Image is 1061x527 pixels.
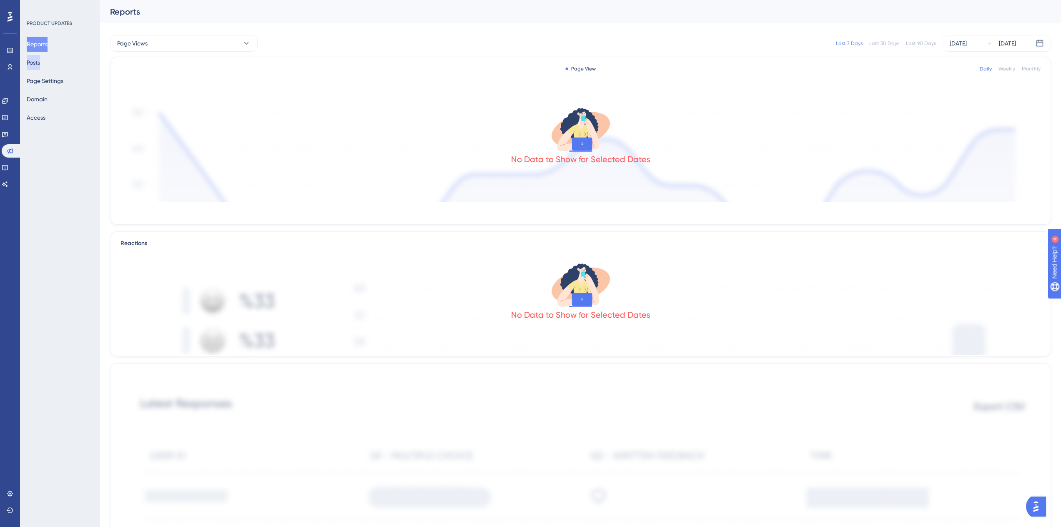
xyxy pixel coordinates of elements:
iframe: UserGuiding AI Assistant Launcher [1026,494,1051,519]
div: 4 [58,4,60,11]
div: [DATE] [999,38,1016,48]
span: Page Views [117,38,148,48]
div: No Data to Show for Selected Dates [511,309,650,321]
button: Page Views [110,35,258,52]
div: Reports [110,6,1030,18]
div: Last 30 Days [869,40,899,47]
div: Reactions [120,238,1041,248]
button: Reports [27,37,48,52]
button: Access [27,110,45,125]
span: Need Help? [20,2,52,12]
div: Daily [980,65,992,72]
div: PRODUCT UPDATES [27,20,72,27]
div: Last 7 Days [836,40,863,47]
div: Weekly [998,65,1015,72]
div: [DATE] [950,38,967,48]
button: Domain [27,92,48,107]
div: No Data to Show for Selected Dates [511,153,650,165]
button: Posts [27,55,40,70]
button: Page Settings [27,73,63,88]
div: Page View [565,65,596,72]
div: Monthly [1022,65,1041,72]
div: Last 90 Days [906,40,936,47]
